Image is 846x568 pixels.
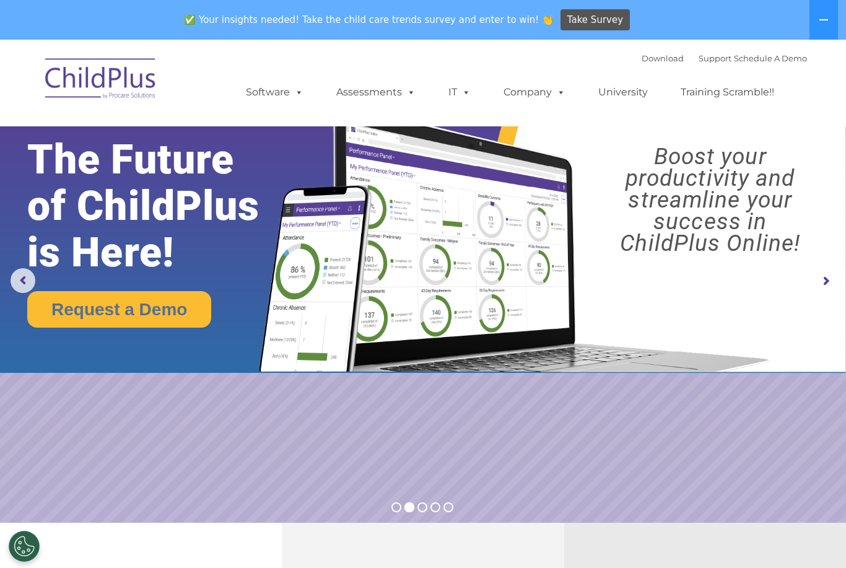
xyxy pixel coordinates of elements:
a: Training Scramble!! [668,80,787,105]
button: Cookies Settings [9,531,40,562]
a: IT [436,80,483,105]
span: Take Survey [567,9,623,31]
a: Download [642,53,684,63]
a: University [586,80,660,105]
a: Request a Demo [27,291,211,328]
rs-layer: Boost your productivity and streamline your success in ChildPlus Online! [585,146,835,254]
a: Software [233,80,316,105]
span: ✅ Your insights needed! Take the child care trends survey and enter to win! 👏 [180,8,559,32]
span: Phone number [172,133,225,142]
a: Assessments [324,80,428,105]
img: ChildPlus by Procare Solutions [39,50,163,111]
span: Last name [172,82,210,91]
a: Support [699,53,731,63]
a: Company [491,80,578,105]
a: Take Survey [560,9,630,31]
rs-layer: The Future of ChildPlus is Here! [27,136,297,276]
a: Schedule A Demo [734,53,807,63]
font: | [642,53,807,63]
